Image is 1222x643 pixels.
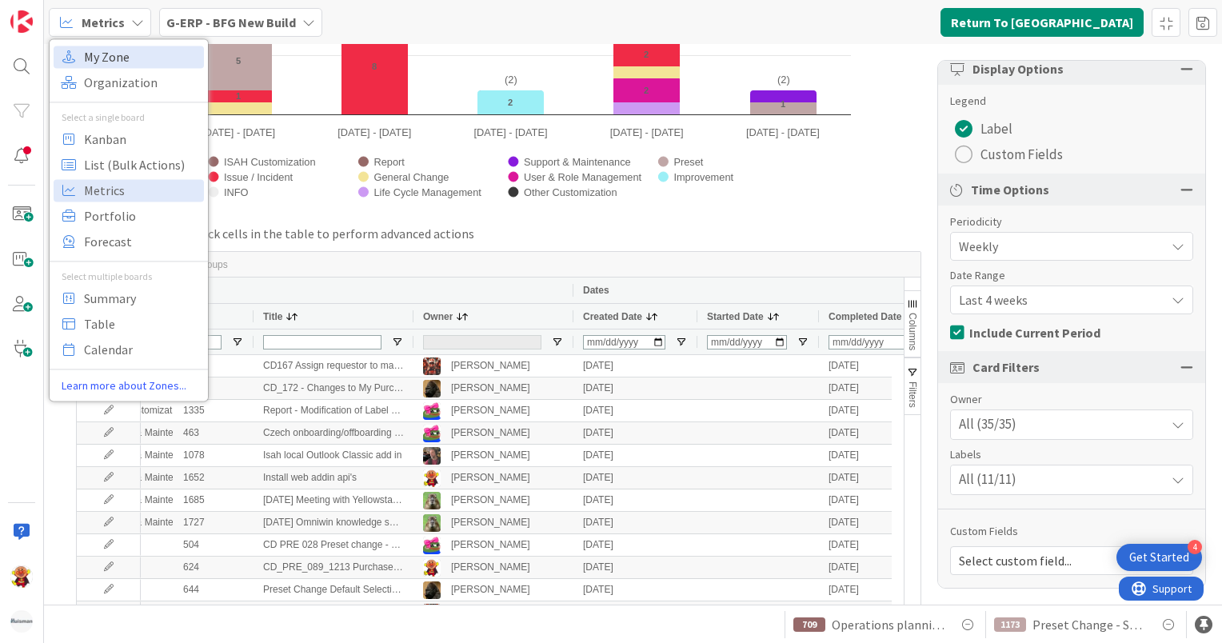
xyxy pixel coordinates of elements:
a: List (Bulk Actions) [54,154,204,176]
button: Label [950,116,1017,142]
img: JK [423,402,441,420]
span: All (11/11) [959,469,1016,490]
span: Completed Date [829,311,901,322]
div: 709 [793,617,825,632]
button: Return To [GEOGRAPHIC_DATA] [940,8,1144,37]
div: [PERSON_NAME] [451,580,530,600]
a: Summary [54,287,204,310]
span: Operations planning board Changing operations to external via Multiselect CD_011_HUISCH_Internal ... [832,615,945,634]
text: [DATE] - [DATE] [473,126,547,138]
span: Summary [84,286,199,310]
a: Portfolio [54,205,204,227]
text: 2 [644,50,649,59]
span: Select custom field... [959,549,1157,572]
a: Metrics [54,179,204,202]
img: LC [423,559,441,577]
div: [PERSON_NAME] [451,378,530,398]
div: [DATE] Meeting with Yellowstar - onsite at [PERSON_NAME] regarding support agreement [254,489,413,511]
div: [PERSON_NAME] [451,423,530,443]
button: Custom Fields [950,142,1068,167]
div: Date Range [950,267,1177,284]
span: My Zone [84,45,199,69]
text: 8 [372,62,377,71]
span: List (Bulk Actions) [84,153,199,177]
div: 504 [174,534,254,556]
div: Periodicity [950,214,1177,230]
text: General Change [373,171,449,183]
div: 1335 [174,400,254,421]
div: CD 092 Preset Change - Adding fields to screen 0050 - Default Selection 2 [254,601,413,623]
text: INFO [224,186,249,198]
a: Calendar [54,338,204,361]
div: Select and right-click cells in the table to perform advanced actions [84,224,913,243]
div: 239 [174,355,254,377]
div: ISAH Customization [99,401,185,421]
text: Issue / Incident [224,171,294,183]
div: Legend [950,93,1193,110]
div: Czech onboarding/offboarding process for Global ERP [254,422,413,444]
div: [PERSON_NAME] [451,513,530,533]
button: Open Filter Menu [391,336,404,349]
div: [DATE] [819,489,957,511]
span: All (35/35) [959,414,1016,435]
span: Weekly [959,235,1157,258]
img: JK [423,604,441,621]
div: [DATE] [573,377,697,399]
text: [DATE] - [DATE] [337,126,411,138]
div: [DATE] [573,579,697,601]
div: [DATE] [819,601,957,623]
div: Support & Maintenance [99,490,199,510]
text: [DATE] - [DATE] [202,126,275,138]
div: [DATE] [573,400,697,421]
div: CD PRE 028 Preset change - add info into " stock module" about " part type manufacturer" + part c... [254,534,413,556]
text: (2) [777,74,790,86]
div: [PERSON_NAME] [451,445,530,465]
a: Table [54,313,204,335]
a: Kanban [54,128,204,150]
div: Support & Maintenance [99,468,199,488]
div: CD_PRE_089_1213 Purchase List - My line [254,557,413,578]
img: TT [423,492,441,509]
span: Columns [907,313,918,350]
div: [DATE] [819,534,957,556]
text: 2 [508,98,513,107]
text: ISAH Customization [224,156,316,168]
text: Improvement [673,171,733,183]
div: 1652 [174,467,254,489]
img: ND [423,581,441,599]
span: Filters [907,381,918,408]
div: [DATE] [819,557,957,578]
img: LC [423,469,441,487]
span: Table [84,312,199,336]
span: Owner [423,311,453,322]
div: [DATE] [573,355,697,377]
span: Organization [84,70,199,94]
div: [DATE] [819,467,957,489]
div: [DATE] [573,467,697,489]
div: [PERSON_NAME] [451,401,530,421]
span: Support [34,2,73,22]
div: [DATE] [819,355,957,377]
a: Forecast [54,230,204,253]
div: [DATE] [573,422,697,444]
div: [PERSON_NAME] [451,535,530,555]
div: [DATE] [819,400,957,421]
b: G-ERP - BFG New Build [166,14,296,30]
span: Created Date [583,311,642,322]
img: JK [423,357,441,375]
span: Title [263,311,282,322]
button: Open Filter Menu [551,336,564,349]
span: Metrics [82,13,125,32]
div: [DATE] [819,377,957,399]
img: JK [423,425,441,442]
div: Preset Change Default Selection Stock module - Treatment column | CD_PRE_028 [254,579,413,601]
span: Started Date [707,311,764,322]
text: 1 [236,91,241,101]
text: Other Customization [523,186,617,198]
button: Open Filter Menu [797,336,809,349]
span: Last 4 weeks [959,289,1157,311]
img: JK [423,537,441,554]
div: [DATE] [819,579,957,601]
span: Metrics [84,178,199,202]
div: 624 [174,557,254,578]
